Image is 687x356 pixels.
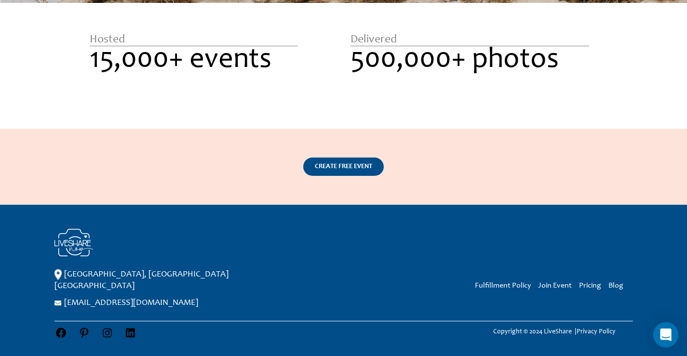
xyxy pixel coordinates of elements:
[64,299,198,307] a: [EMAIL_ADDRESS][DOMAIN_NAME]
[350,34,590,46] div: Delivered
[54,269,305,292] p: [GEOGRAPHIC_DATA], [GEOGRAPHIC_DATA] [GEOGRAPHIC_DATA]
[577,329,616,335] a: Privacy Policy
[303,158,384,176] a: CREATE FREE EVENT
[54,269,62,280] img: ico_location.png
[350,46,590,75] p: 500,000+ photos
[54,301,62,305] img: ico_email.png
[475,282,531,290] a: Fulfillment Policy
[90,34,125,46] span: Hosted
[468,279,623,291] nav: Menu
[315,163,372,170] span: CREATE FREE EVENT
[608,282,623,290] a: Blog
[90,46,298,75] p: 15,000+ events
[476,326,633,338] p: Copyright © 2024 LiveShare |
[538,282,572,290] a: Join Event
[579,282,601,290] a: Pricing
[653,322,679,348] div: Open Intercom Messenger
